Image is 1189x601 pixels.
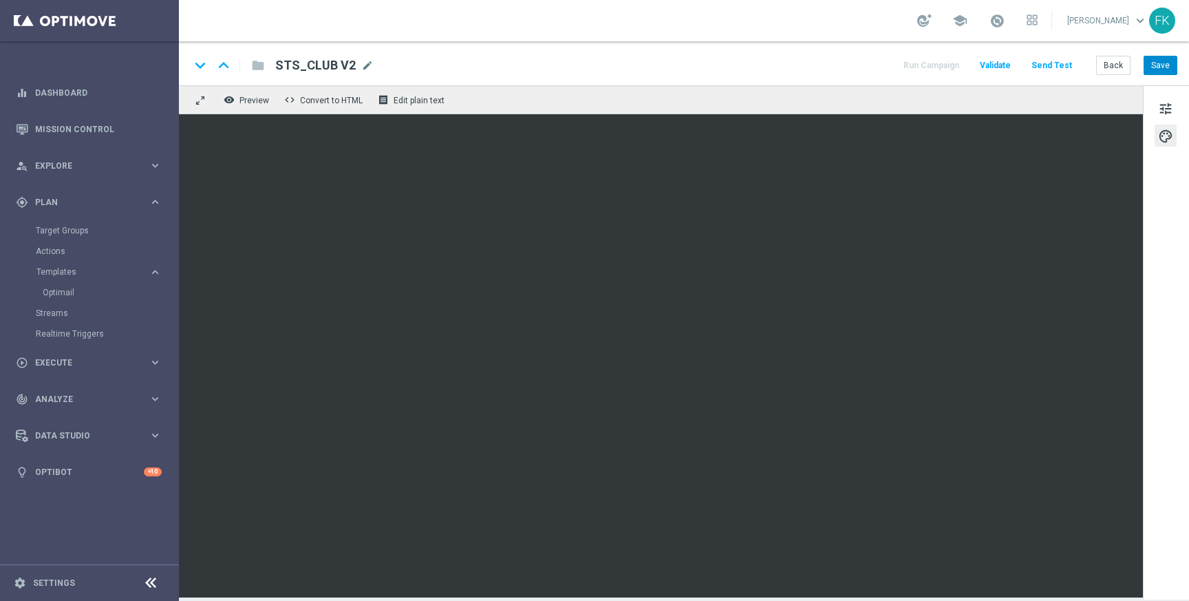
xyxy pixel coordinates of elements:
[15,467,162,478] button: lightbulb Optibot +10
[35,454,144,490] a: Optibot
[149,392,162,405] i: keyboard_arrow_right
[36,220,178,241] div: Target Groups
[15,357,162,368] button: play_circle_outline Execute keyboard_arrow_right
[15,124,162,135] button: Mission Control
[16,87,28,99] i: equalizer
[224,94,235,105] i: remove_red_eye
[36,268,135,276] span: Templates
[978,56,1013,75] button: Validate
[149,196,162,209] i: keyboard_arrow_right
[36,266,162,277] button: Templates keyboard_arrow_right
[378,94,389,105] i: receipt
[35,198,149,207] span: Plan
[275,57,356,74] span: STS_CLUB V2
[149,159,162,172] i: keyboard_arrow_right
[16,430,149,442] div: Data Studio
[15,394,162,405] button: track_changes Analyze keyboard_arrow_right
[36,241,178,262] div: Actions
[300,96,363,105] span: Convert to HTML
[15,87,162,98] button: equalizer Dashboard
[15,430,162,441] button: Data Studio keyboard_arrow_right
[190,55,211,76] i: keyboard_arrow_down
[16,393,149,405] div: Analyze
[213,55,234,76] i: keyboard_arrow_up
[16,160,149,172] div: Explore
[16,196,149,209] div: Plan
[36,308,143,319] a: Streams
[36,328,143,339] a: Realtime Triggers
[952,13,967,28] span: school
[16,160,28,172] i: person_search
[1158,127,1173,145] span: palette
[36,303,178,324] div: Streams
[149,266,162,279] i: keyboard_arrow_right
[361,59,374,72] span: mode_edit
[1149,8,1175,34] div: FK
[1158,100,1173,118] span: tune
[36,324,178,344] div: Realtime Triggers
[281,91,369,109] button: code Convert to HTML
[35,111,162,147] a: Mission Control
[35,162,149,170] span: Explore
[36,268,149,276] div: Templates
[16,196,28,209] i: gps_fixed
[16,393,28,405] i: track_changes
[35,395,149,403] span: Analyze
[16,466,28,478] i: lightbulb
[1133,13,1148,28] span: keyboard_arrow_down
[980,61,1011,70] span: Validate
[220,91,275,109] button: remove_red_eye Preview
[1155,125,1177,147] button: palette
[1144,56,1177,75] button: Save
[15,197,162,208] button: gps_fixed Plan keyboard_arrow_right
[239,96,269,105] span: Preview
[1029,56,1074,75] button: Send Test
[16,74,162,111] div: Dashboard
[36,225,143,236] a: Target Groups
[1066,10,1149,31] a: [PERSON_NAME]keyboard_arrow_down
[15,160,162,171] button: person_search Explore keyboard_arrow_right
[1155,97,1177,119] button: tune
[36,262,178,303] div: Templates
[144,467,162,476] div: +10
[394,96,444,105] span: Edit plain text
[16,454,162,490] div: Optibot
[16,111,162,147] div: Mission Control
[149,429,162,442] i: keyboard_arrow_right
[35,359,149,367] span: Execute
[35,432,149,440] span: Data Studio
[1096,56,1131,75] button: Back
[14,577,26,589] i: settings
[33,579,75,587] a: Settings
[284,94,295,105] span: code
[43,282,178,303] div: Optimail
[149,356,162,369] i: keyboard_arrow_right
[374,91,451,109] button: receipt Edit plain text
[36,246,143,257] a: Actions
[16,357,149,369] div: Execute
[35,74,162,111] a: Dashboard
[16,357,28,369] i: play_circle_outline
[43,287,143,298] a: Optimail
